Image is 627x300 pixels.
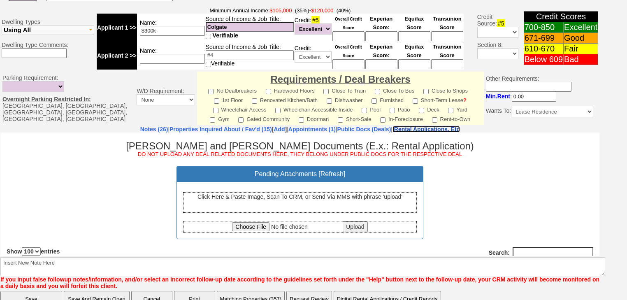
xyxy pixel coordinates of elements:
input: #4 [206,50,294,60]
td: Name: [137,42,205,70]
label: 1st Floor [214,95,243,104]
td: Credit Source: Section 8: [465,6,520,71]
input: Furnished [372,98,377,104]
input: Gym [210,117,215,123]
td: 700-850 [524,22,563,33]
font: Transunion Score [433,16,462,30]
td: Fair [564,44,598,54]
td: Good [564,33,598,44]
a: Properties Inquired About / Fav'd (15) [170,126,272,133]
input: Ask Customer: Do You Know Your Overall Credit Score [332,31,365,41]
span: #5 [311,16,320,24]
input: No Dealbreakers [208,89,214,94]
font: If you input false followup notes/information, and/or select an incorrect follow-up date accordin... [0,276,599,289]
font: Requirements / Deal Breakers [271,74,411,85]
font: (40%) [337,7,351,14]
input: Pool [362,108,367,113]
a: Notes (26) [140,126,168,133]
label: In-Foreclosure [380,114,423,123]
label: Furnished [372,95,404,104]
label: Dishwasher [327,95,363,104]
span: Verifiable [213,32,238,39]
input: Close to Shops [423,89,429,94]
textarea: Insert New Note Here [0,257,605,276]
input: Renovated Kitchen/Bath [252,98,257,104]
input: Hardwood Floors [266,89,271,94]
label: Hardwood Floors [266,85,315,95]
input: Wheelchair Accessible Inside [275,108,281,113]
input: Search: [512,115,593,126]
label: Short-Sale [338,114,371,123]
span: #5 [497,19,505,28]
td: 610-670 [524,44,563,54]
label: Show entries [6,115,59,123]
input: Upload [342,89,367,100]
a: ? [463,97,467,103]
td: Excellent [564,22,598,33]
td: Dwelling Types Dwelling Type Comments: [0,6,95,71]
td: 671-699 [524,33,563,44]
input: #4 [206,22,294,32]
span: Using All [4,26,31,33]
label: Pool [362,104,381,114]
font: Overall Credit Score [335,17,362,30]
input: Wheelchair Access [213,108,218,113]
label: Yard [448,104,467,114]
td: W/D Requirement: [135,72,197,125]
label: Wheelchair Accessible Inside [275,104,353,114]
font: Equifax Score [404,44,424,58]
font: Equifax Score [404,16,424,30]
td: Bad [564,54,598,65]
label: Deck [419,104,439,114]
center: | | | | [0,126,599,133]
span: Rent [497,93,510,100]
td: Applicant 2 >> [97,42,137,70]
td: Applicant 1 >> [97,14,137,42]
span: - [97,7,464,14]
input: Ask Customer: Do You Know Your Equifax Credit Score [398,31,430,41]
td: Below 609 [524,54,563,65]
input: Dishwasher [327,98,332,104]
td: Credit: [294,14,332,42]
nobr: Wants To: [486,107,593,114]
font: Experian Score: [370,16,392,30]
input: Rent-to-Own [432,117,437,123]
td: Credit Scores [524,12,598,22]
input: Yard [448,108,453,113]
h3: Pending Attachments [ ] [183,38,416,45]
td: Credit: [294,42,332,70]
label: Rent-to-Own [432,114,471,123]
label: Renovated Kitchen/Bath [252,95,318,104]
h3: [PERSON_NAME] and [PERSON_NAME] Documents (E.x.: Rental Application) [6,8,593,25]
input: Short-Term Lease? [413,98,418,104]
font: Minimum Annual Income: [209,7,309,14]
label: Gated Community [238,114,290,123]
input: Patio [390,108,395,113]
input: 1st Floor [214,98,219,104]
button: Using All [2,25,94,35]
font: Transunion Score [433,44,462,58]
input: Ask Customer: Do You Know Your Transunion Credit Score [431,59,463,69]
label: Doorman [299,114,329,123]
td: Other Requirements: [484,72,595,125]
a: Rental Applications, Etc [392,126,460,133]
a: Refresh [320,38,343,45]
font: DO NOT UPLOAD ANY DEAL RELATED DOCUMENTS HERE, THEY BELONG UNDER PUBLIC DOCS FOR THE RESPECTIVE DEAL [137,19,462,25]
select: Showentries [21,115,40,123]
label: Close To Bus [375,85,414,95]
b: Min. [486,93,510,100]
input: Ask Customer: Do You Know Your Transunion Credit Score [431,31,463,41]
div: Click Here & Paste Image, Scan To CRM, or Send Via MMS with phrase 'upload' [183,60,416,80]
b: [ ] [170,126,287,133]
label: No Dealbreakers [208,85,257,95]
label: Search: [488,115,593,126]
input: Short-Sale [338,117,343,123]
td: Source of Income & Job Title: [205,14,294,42]
td: Parking Requirement: [GEOGRAPHIC_DATA], [GEOGRAPHIC_DATA], [GEOGRAPHIC_DATA], [GEOGRAPHIC_DATA], ... [0,72,135,125]
input: Close To Bus [375,89,380,94]
font: (35%) [295,7,309,14]
nobr: : [486,93,556,100]
nobr: Rental Applications, Etc [394,126,460,133]
font: $105,000 [269,7,292,14]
